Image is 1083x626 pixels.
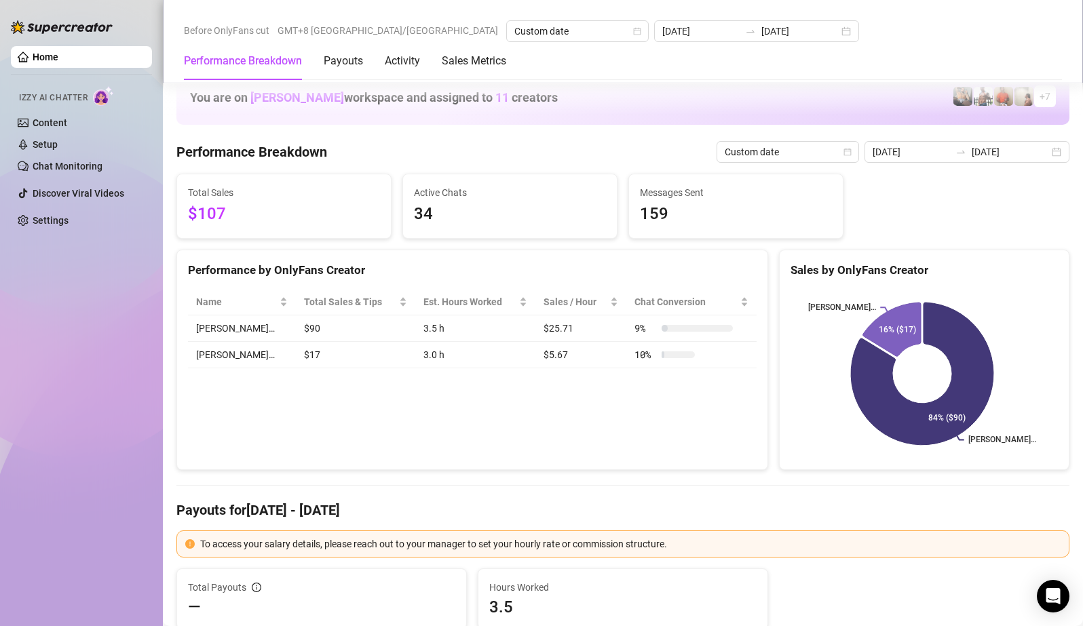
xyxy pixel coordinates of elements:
[808,303,876,313] text: [PERSON_NAME]…
[442,53,506,69] div: Sales Metrics
[634,294,738,309] span: Chat Conversion
[955,146,966,157] span: swap-right
[185,539,195,549] span: exclamation-circle
[414,201,606,227] span: 34
[188,580,246,595] span: Total Payouts
[633,27,641,35] span: calendar
[33,117,67,128] a: Content
[188,185,380,200] span: Total Sales
[514,21,641,41] span: Custom date
[33,188,124,199] a: Discover Viral Videos
[184,53,302,69] div: Performance Breakdown
[184,20,269,41] span: Before OnlyFans cut
[304,294,396,309] span: Total Sales & Tips
[489,580,757,595] span: Hours Worked
[176,501,1069,520] h4: Payouts for [DATE] - [DATE]
[188,261,757,279] div: Performance by OnlyFans Creator
[873,144,950,159] input: Start date
[1040,89,1050,104] span: + 7
[745,26,756,37] span: to
[415,342,535,368] td: 3.0 h
[278,20,498,41] span: GMT+8 [GEOGRAPHIC_DATA]/[GEOGRAPHIC_DATA]
[634,347,656,362] span: 10 %
[535,342,626,368] td: $5.67
[385,53,420,69] div: Activity
[252,583,261,592] span: info-circle
[190,90,558,105] h1: You are on workspace and assigned to creators
[19,92,88,104] span: Izzy AI Chatter
[1037,580,1069,612] div: Open Intercom Messenger
[196,294,277,309] span: Name
[974,87,993,106] img: JUSTIN
[535,315,626,342] td: $25.71
[535,289,626,315] th: Sales / Hour
[33,161,102,172] a: Chat Monitoring
[495,90,509,104] span: 11
[955,146,966,157] span: to
[188,315,296,342] td: [PERSON_NAME]…
[11,20,113,34] img: logo-BBDzfeDw.svg
[296,289,415,315] th: Total Sales & Tips
[953,87,972,106] img: George
[415,315,535,342] td: 3.5 h
[1014,87,1033,106] img: Ralphy
[745,26,756,37] span: swap-right
[93,86,114,106] img: AI Chatter
[791,261,1058,279] div: Sales by OnlyFans Creator
[968,435,1036,445] text: [PERSON_NAME]…
[544,294,607,309] span: Sales / Hour
[489,596,757,618] span: 3.5
[33,215,69,226] a: Settings
[423,294,516,309] div: Est. Hours Worked
[33,139,58,150] a: Setup
[994,87,1013,106] img: Justin
[324,53,363,69] div: Payouts
[33,52,58,62] a: Home
[200,536,1061,551] div: To access your salary details, please reach out to your manager to set your hourly rate or commis...
[634,321,656,336] span: 9 %
[188,289,296,315] th: Name
[640,201,832,227] span: 159
[761,24,839,39] input: End date
[725,142,851,162] span: Custom date
[250,90,344,104] span: [PERSON_NAME]
[662,24,740,39] input: Start date
[972,144,1049,159] input: End date
[188,201,380,227] span: $107
[188,596,201,618] span: —
[176,142,327,161] h4: Performance Breakdown
[843,148,852,156] span: calendar
[188,342,296,368] td: [PERSON_NAME]…
[296,315,415,342] td: $90
[640,185,832,200] span: Messages Sent
[414,185,606,200] span: Active Chats
[626,289,757,315] th: Chat Conversion
[296,342,415,368] td: $17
